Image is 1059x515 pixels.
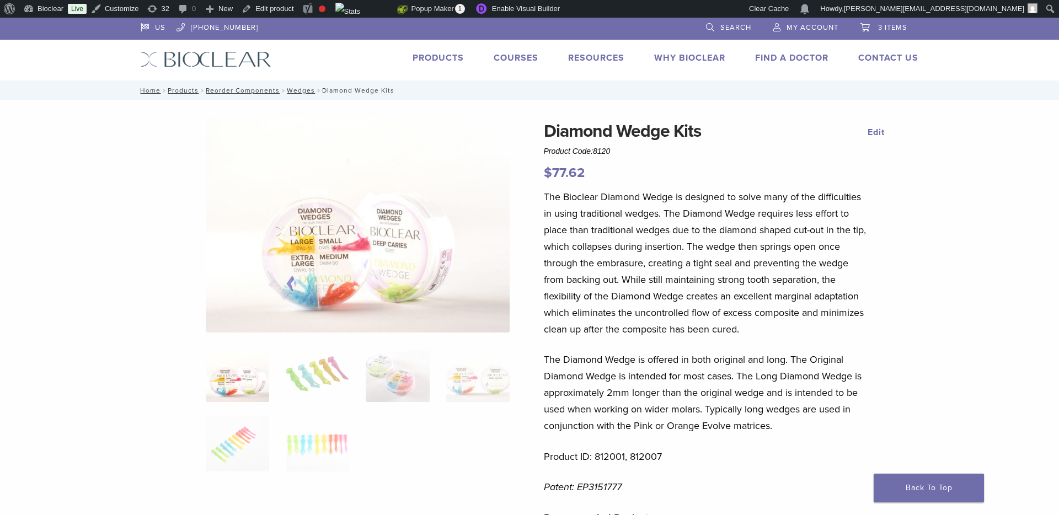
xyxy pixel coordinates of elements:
[206,416,269,471] img: Diamond Wedge Kits - Image 5
[654,52,725,63] a: Why Bioclear
[206,87,280,94] a: Reorder Components
[141,18,165,34] a: US
[286,347,349,402] img: Diamond Wedge Kits - Image 2
[287,87,315,94] a: Wedges
[206,118,510,332] img: Diamond Wedges-Assorted-3 - Copy
[544,165,585,181] bdi: 77.62
[720,23,751,32] span: Search
[706,18,751,34] a: Search
[413,52,464,63] a: Products
[773,18,838,34] a: My Account
[494,52,538,63] a: Courses
[868,127,885,138] a: Edit
[755,52,828,63] a: Find A Doctor
[161,88,168,93] span: /
[568,52,624,63] a: Resources
[787,23,838,32] span: My Account
[315,88,322,93] span: /
[176,18,258,34] a: [PHONE_NUMBER]
[544,189,868,337] p: The Bioclear Diamond Wedge is designed to solve many of the difficulties in using traditional wed...
[544,351,868,434] p: The Diamond Wedge is offered in both original and long. The Original Diamond Wedge is intended fo...
[141,51,271,67] img: Bioclear
[593,147,610,155] span: 8120
[319,6,325,12] div: Focus keyphrase not set
[280,88,287,93] span: /
[544,448,868,465] p: Product ID: 812001, 812007
[132,81,927,100] nav: Diamond Wedge Kits
[199,88,206,93] span: /
[335,3,397,16] img: Views over 48 hours. Click for more Jetpack Stats.
[544,118,868,144] h1: Diamond Wedge Kits
[874,474,984,502] a: Back To Top
[455,4,465,14] span: 1
[844,4,1024,13] span: [PERSON_NAME][EMAIL_ADDRESS][DOMAIN_NAME]
[860,18,907,34] a: 3 items
[544,481,622,493] em: Patent: EP3151777
[544,165,552,181] span: $
[858,52,918,63] a: Contact Us
[366,347,429,402] img: Diamond Wedge Kits - Image 3
[878,23,907,32] span: 3 items
[137,87,161,94] a: Home
[446,347,510,402] img: Diamond Wedge Kits - Image 4
[68,4,87,14] a: Live
[286,416,349,471] img: Diamond Wedge Kits - Image 6
[206,347,269,402] img: Diamond-Wedges-Assorted-3-Copy-e1548779949314-324x324.jpg
[168,87,199,94] a: Products
[544,147,611,155] span: Product Code:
